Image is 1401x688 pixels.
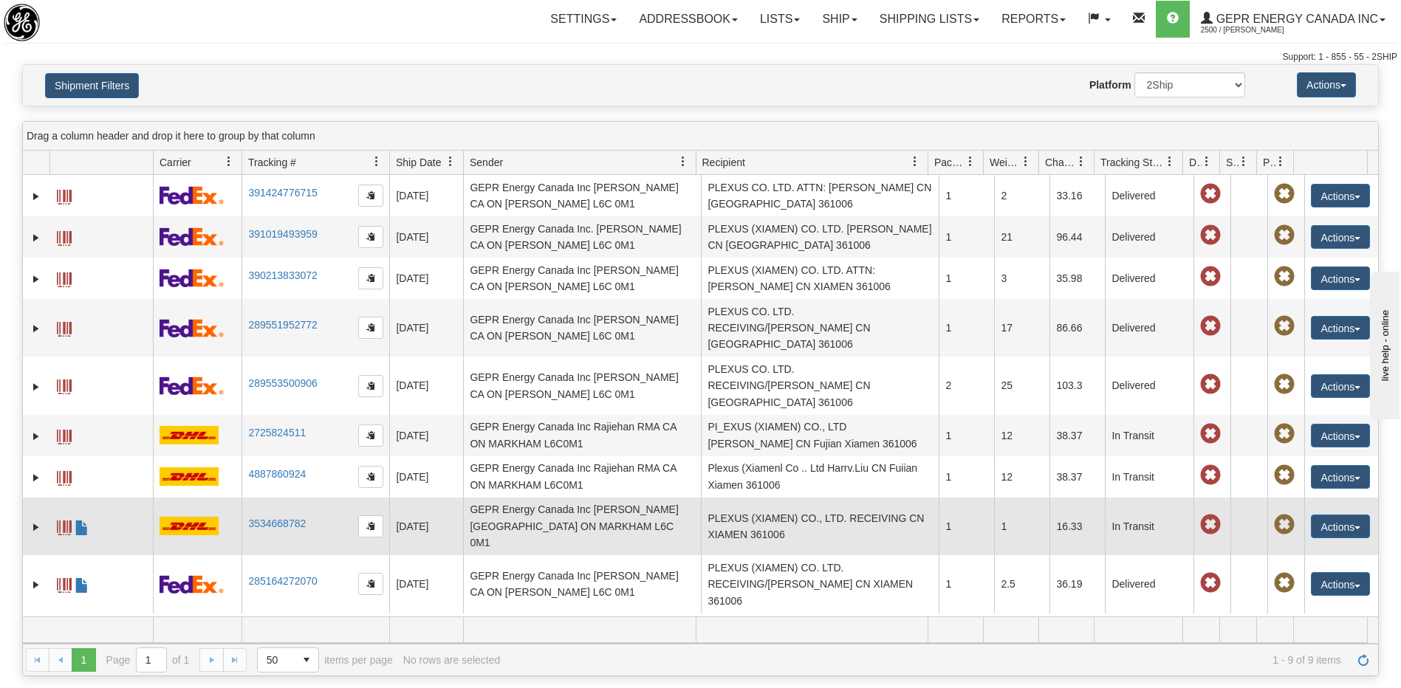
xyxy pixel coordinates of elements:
td: [DATE] [389,498,463,555]
a: Shipping lists [869,1,990,38]
a: Label [57,266,72,289]
a: Label [57,514,72,537]
button: Shipment Filters [45,73,139,98]
td: [DATE] [389,175,463,216]
td: 1 [939,498,994,555]
button: Copy to clipboard [358,424,383,447]
td: 3 [994,258,1049,299]
a: Tracking # filter column settings [364,149,389,174]
a: 285164272070 [248,575,317,587]
a: Charge filter column settings [1069,149,1094,174]
span: Pickup Not Assigned [1274,465,1295,486]
span: 50 [267,653,286,667]
a: Expand [29,577,44,592]
td: Delivered [1105,299,1193,357]
a: Packages filter column settings [958,149,983,174]
a: Label [57,183,72,207]
td: 17 [994,299,1049,357]
td: PLEXUS (XIAMEN) CO. LTD. RECEIVING/[PERSON_NAME] CN XIAMEN 361006 [701,555,939,613]
span: Pickup Not Assigned [1274,515,1295,535]
td: In Transit [1105,415,1193,456]
td: 1 [939,258,994,299]
td: 103.3 [1049,357,1105,414]
span: Sender [470,155,503,170]
img: 7 - DHL_Worldwide [160,467,219,486]
button: Actions [1311,515,1370,538]
input: Page 1 [137,648,166,672]
td: Delivered [1105,555,1193,613]
td: In Transit [1105,456,1193,498]
span: Page sizes drop down [257,647,319,672]
a: Ship Date filter column settings [438,149,463,174]
span: Carrier [160,155,191,170]
a: Label [57,373,72,396]
td: [DATE] [389,216,463,258]
div: grid grouping header [23,122,1378,151]
td: GEPR Energy Canada Inc [PERSON_NAME] CA ON [PERSON_NAME] L6C 0M1 [463,175,701,216]
td: 2 [994,175,1049,216]
img: 2 - FedEx Express® [160,376,224,395]
button: Actions [1311,572,1370,596]
td: 16.33 [1049,498,1105,555]
a: Label [57,315,72,339]
span: Page 1 [72,648,95,672]
td: 38.37 [1049,456,1105,498]
a: Settings [539,1,628,38]
a: 4887860924 [248,468,306,480]
td: GEPR Energy Canada Inc [PERSON_NAME] CA ON [PERSON_NAME] L6C 0M1 [463,299,701,357]
button: Copy to clipboard [358,267,383,289]
td: GEPR Energy Canada Inc Rajiehan RMA CA ON MARKHAM L6C0M1 [463,415,701,456]
a: Recipient filter column settings [902,149,928,174]
a: 390213833072 [248,269,317,281]
td: 1 [994,498,1049,555]
a: Expand [29,470,44,485]
span: 2500 / [PERSON_NAME] [1201,23,1312,38]
a: Carrier filter column settings [216,149,242,174]
span: Delivery Status [1189,155,1202,170]
td: PLEXUS CO. LTD. RECEIVING/[PERSON_NAME] CN [GEOGRAPHIC_DATA] 361006 [701,299,939,357]
a: Reports [990,1,1077,38]
td: PLEXUS (XIAMEN) CO. LTD. [PERSON_NAME] CN [GEOGRAPHIC_DATA] 361006 [701,216,939,258]
span: Pickup Not Assigned [1274,225,1295,246]
a: Tracking Status filter column settings [1157,149,1182,174]
td: 2 [939,357,994,414]
td: In Transit [1105,498,1193,555]
td: 38.37 [1049,415,1105,456]
span: Late [1200,225,1221,246]
img: 7 - DHL_Worldwide [160,517,219,535]
td: GEPR Energy Canada Inc [PERSON_NAME] [GEOGRAPHIC_DATA] ON MARKHAM L6C 0M1 [463,498,701,555]
img: 2 - FedEx Express® [160,269,224,287]
div: live help - online [11,13,137,24]
button: Actions [1311,225,1370,249]
span: select [295,648,318,672]
label: Platform [1089,78,1131,92]
iframe: chat widget [1367,269,1400,419]
span: Tracking Status [1100,155,1165,170]
a: Lists [749,1,811,38]
a: 289553500906 [248,377,317,389]
td: Delivered [1105,175,1193,216]
a: Expand [29,321,44,336]
a: Delivery Status filter column settings [1194,149,1219,174]
span: Pickup Not Assigned [1274,374,1295,395]
span: Late [1200,266,1221,287]
span: Pickup Not Assigned [1274,266,1295,287]
a: Refresh [1352,648,1375,672]
span: Late [1200,316,1221,337]
td: 96.44 [1049,216,1105,258]
td: Delivered [1105,258,1193,299]
td: 12 [994,415,1049,456]
div: No rows are selected [403,654,501,666]
div: Support: 1 - 855 - 55 - 2SHIP [4,51,1397,63]
td: PLEXUS CO. LTD. ATTN: [PERSON_NAME] CN [GEOGRAPHIC_DATA] 361006 [701,175,939,216]
span: Tracking # [248,155,296,170]
a: Shipment Issues filter column settings [1231,149,1256,174]
span: Late [1200,515,1221,535]
a: Expand [29,230,44,245]
td: 25 [994,357,1049,414]
td: Plexus (Xiamenl Co .. Ltd Harrv.Liu CN Fuiian Xiamen 361006 [701,456,939,498]
a: Label [57,224,72,248]
a: Label [57,423,72,447]
td: Delivered [1105,357,1193,414]
td: 1 [939,555,994,613]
